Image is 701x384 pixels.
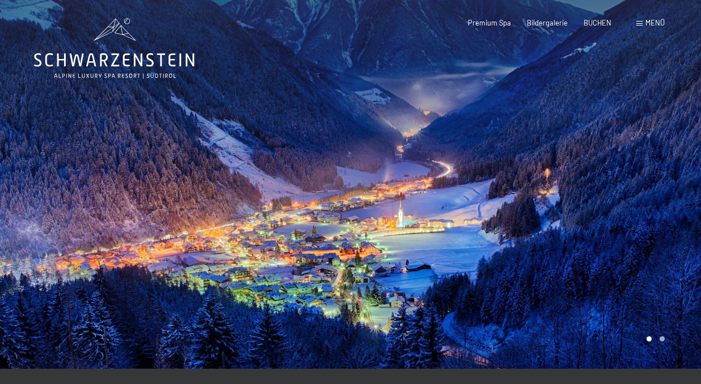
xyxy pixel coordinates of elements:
span: Menü [645,18,665,27]
div: Carousel Page 2 [660,336,665,341]
div: Carousel Page 1 (Current Slide) [647,336,652,341]
a: Bildergalerie [527,18,568,27]
div: Carousel Pagination [643,336,665,341]
a: Premium Spa [468,18,511,27]
a: BUCHEN [584,18,611,27]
